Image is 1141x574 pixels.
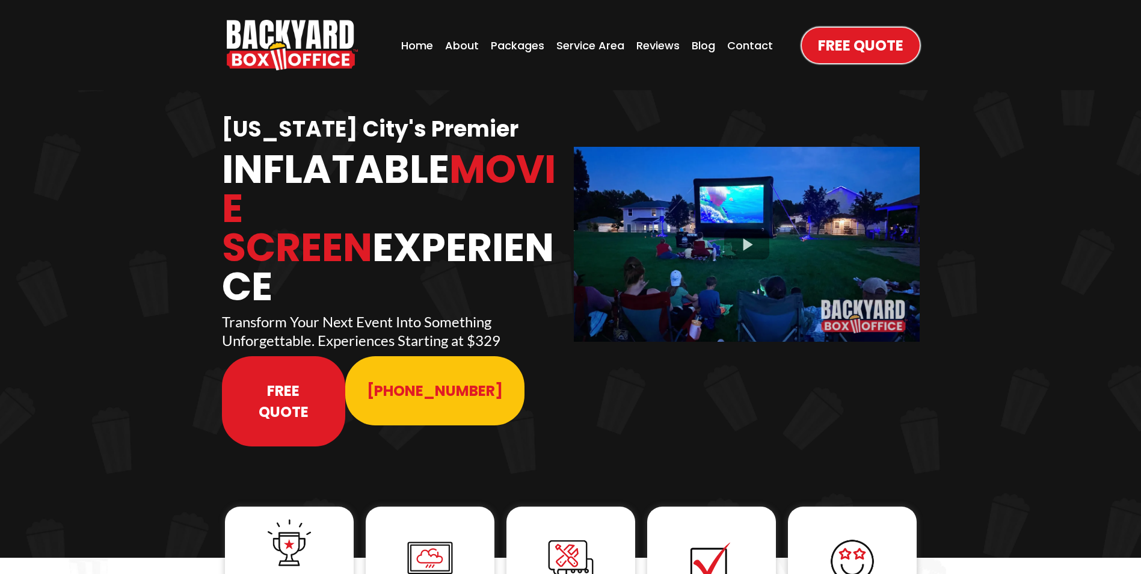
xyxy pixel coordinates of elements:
[818,35,903,56] span: Free Quote
[222,356,346,446] a: Free Quote
[553,34,628,57] a: Service Area
[802,28,920,63] a: Free Quote
[222,312,568,350] p: Transform Your Next Event Into Something Unforgettable. Experiences Starting at $329
[367,380,503,401] span: [PHONE_NUMBER]
[345,356,524,425] a: 913-214-1202
[724,34,777,57] a: Contact
[487,34,548,57] a: Packages
[398,34,437,57] a: Home
[244,380,324,422] span: Free Quote
[222,150,568,306] h1: Inflatable Experience
[227,20,358,70] img: Backyard Box Office
[441,34,482,57] a: About
[688,34,719,57] a: Blog
[222,142,556,275] span: Movie Screen
[222,116,568,144] h1: [US_STATE] City's Premier
[633,34,683,57] a: Reviews
[227,20,358,70] a: https://www.backyardboxoffice.com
